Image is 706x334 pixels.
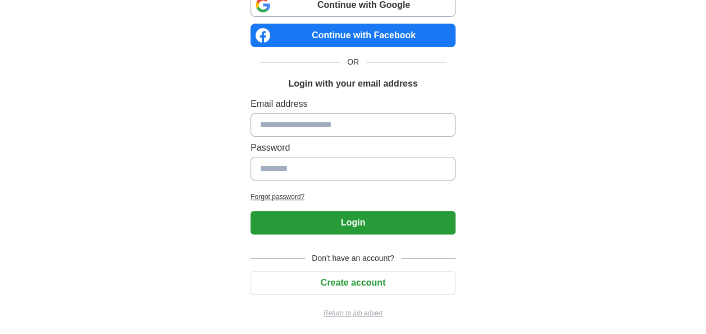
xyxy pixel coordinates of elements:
[250,278,456,287] a: Create account
[250,141,456,155] label: Password
[340,56,366,68] span: OR
[250,192,456,202] a: Forgot password?
[250,271,456,295] button: Create account
[250,97,456,111] label: Email address
[250,211,456,234] button: Login
[288,77,417,91] h1: Login with your email address
[250,24,456,47] a: Continue with Facebook
[305,252,401,264] span: Don't have an account?
[250,308,456,318] a: Return to job advert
